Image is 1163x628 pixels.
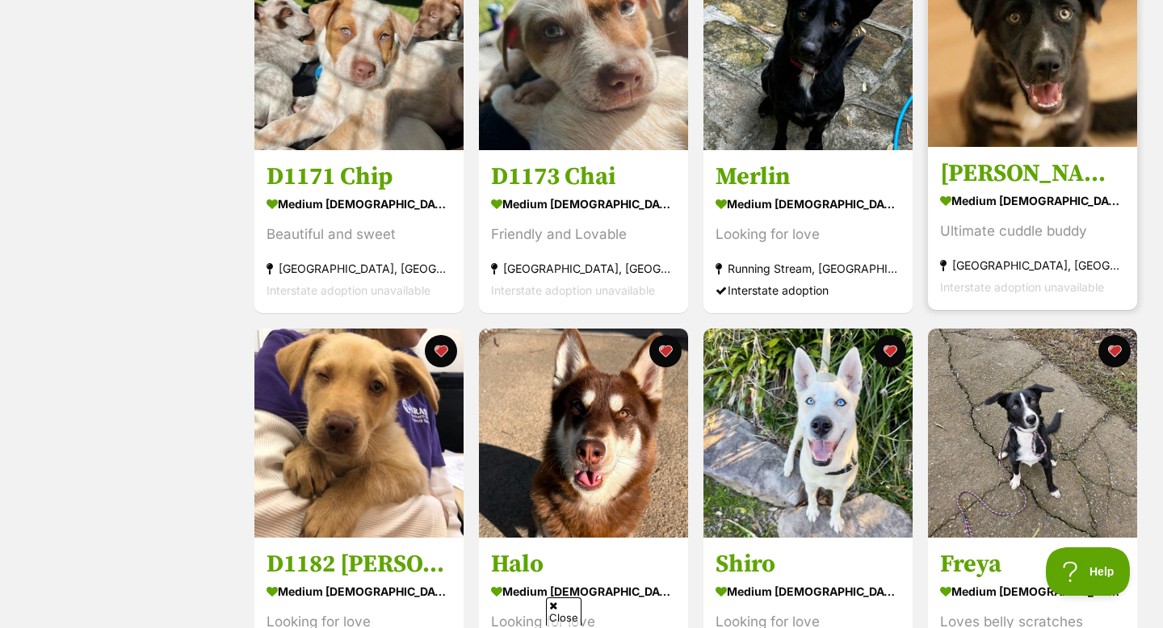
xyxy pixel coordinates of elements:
div: Friendly and Lovable [491,224,676,245]
h3: Freya [940,549,1125,580]
button: favourite [649,335,682,367]
a: Merlin medium [DEMOGRAPHIC_DATA] Dog Looking for love Running Stream, [GEOGRAPHIC_DATA] Interstat... [703,149,913,313]
span: Close [546,597,581,626]
div: Ultimate cuddle buddy [940,220,1125,242]
div: [GEOGRAPHIC_DATA], [GEOGRAPHIC_DATA] [267,257,451,279]
h3: Shiro [716,549,901,580]
img: Halo [479,329,688,538]
div: medium [DEMOGRAPHIC_DATA] Dog [940,580,1125,603]
div: [GEOGRAPHIC_DATA], [GEOGRAPHIC_DATA] [491,257,676,279]
div: Interstate adoption [716,279,901,301]
span: Interstate adoption unavailable [267,283,430,297]
span: Interstate adoption unavailable [491,283,655,297]
div: Looking for love [716,224,901,245]
iframe: Help Scout Beacon - Open [1046,547,1131,596]
button: favourite [874,335,906,367]
h3: Halo [491,549,676,580]
div: medium [DEMOGRAPHIC_DATA] Dog [491,580,676,603]
div: medium [DEMOGRAPHIC_DATA] Dog [716,580,901,603]
div: medium [DEMOGRAPHIC_DATA] Dog [267,192,451,216]
div: medium [DEMOGRAPHIC_DATA] Dog [491,192,676,216]
div: medium [DEMOGRAPHIC_DATA] Dog [940,189,1125,212]
img: D1182 Charlie [254,329,464,538]
img: Freya [928,329,1137,538]
span: Interstate adoption unavailable [940,280,1104,294]
h3: [PERSON_NAME] - [DEMOGRAPHIC_DATA] Husky X [940,158,1125,189]
h3: D1173 Chai [491,161,676,192]
a: D1171 Chip medium [DEMOGRAPHIC_DATA] Dog Beautiful and sweet [GEOGRAPHIC_DATA], [GEOGRAPHIC_DATA]... [254,149,464,313]
h3: D1171 Chip [267,161,451,192]
a: [PERSON_NAME] - [DEMOGRAPHIC_DATA] Husky X medium [DEMOGRAPHIC_DATA] Dog Ultimate cuddle buddy [G... [928,146,1137,310]
div: Running Stream, [GEOGRAPHIC_DATA] [716,257,901,279]
img: Shiro [703,329,913,538]
button: favourite [1098,335,1131,367]
div: medium [DEMOGRAPHIC_DATA] Dog [267,580,451,603]
h3: Merlin [716,161,901,192]
div: medium [DEMOGRAPHIC_DATA] Dog [716,192,901,216]
div: Beautiful and sweet [267,224,451,245]
button: favourite [425,335,457,367]
a: D1173 Chai medium [DEMOGRAPHIC_DATA] Dog Friendly and Lovable [GEOGRAPHIC_DATA], [GEOGRAPHIC_DATA... [479,149,688,313]
h3: D1182 [PERSON_NAME] [267,549,451,580]
div: [GEOGRAPHIC_DATA], [GEOGRAPHIC_DATA] [940,254,1125,276]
